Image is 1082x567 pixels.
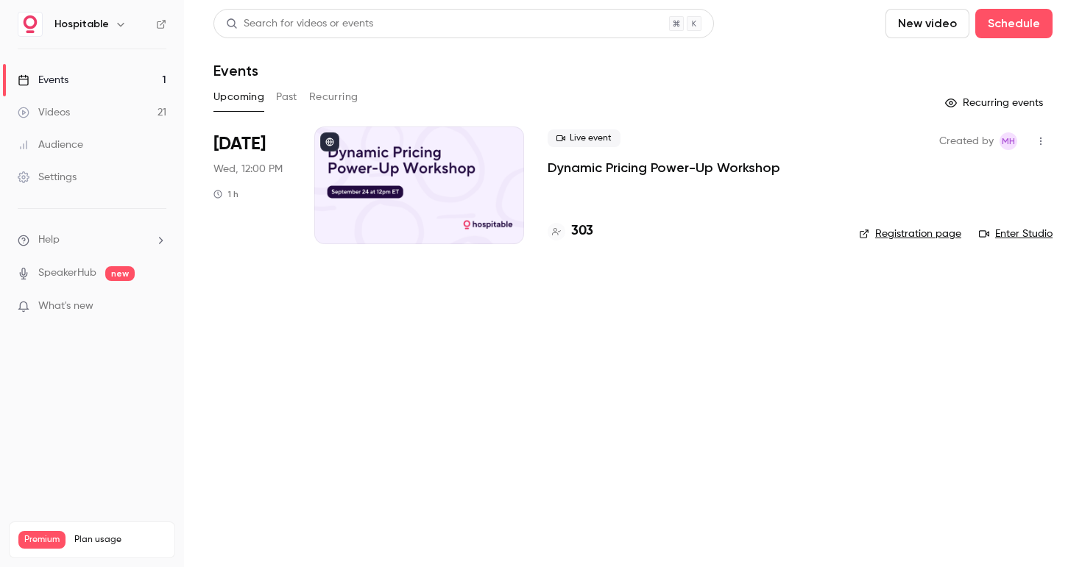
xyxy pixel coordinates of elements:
button: Past [276,85,297,109]
div: Events [18,73,68,88]
div: 1 h [213,188,238,200]
span: MH [1002,132,1015,150]
a: SpeakerHub [38,265,96,281]
a: Dynamic Pricing Power-Up Workshop [548,159,780,176]
button: Recurring [309,85,358,109]
iframe: Noticeable Trigger [149,300,166,313]
span: Live event [548,129,620,147]
a: 303 [548,221,593,241]
span: Help [38,232,60,248]
a: Registration page [859,227,961,241]
span: Premium [18,531,66,549]
button: Schedule [975,9,1053,38]
a: Enter Studio [979,227,1053,241]
button: Upcoming [213,85,264,109]
div: Sep 24 Wed, 12:00 PM (America/Toronto) [213,126,291,244]
div: Audience [18,138,83,152]
h6: Hospitable [54,17,109,32]
button: New video [885,9,969,38]
div: Settings [18,170,77,185]
h1: Events [213,62,258,79]
span: [DATE] [213,132,266,156]
span: new [105,266,135,281]
span: Wed, 12:00 PM [213,162,283,176]
div: Search for videos or events [226,16,373,32]
h4: 303 [571,221,593,241]
span: What's new [38,299,93,314]
span: Created by [939,132,994,150]
span: Plan usage [74,534,166,546]
li: help-dropdown-opener [18,232,166,248]
img: Hospitable [18,13,42,36]
span: Marketing Hospitable [1000,132,1017,150]
button: Recurring events [938,91,1053,115]
div: Videos [18,105,70,120]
